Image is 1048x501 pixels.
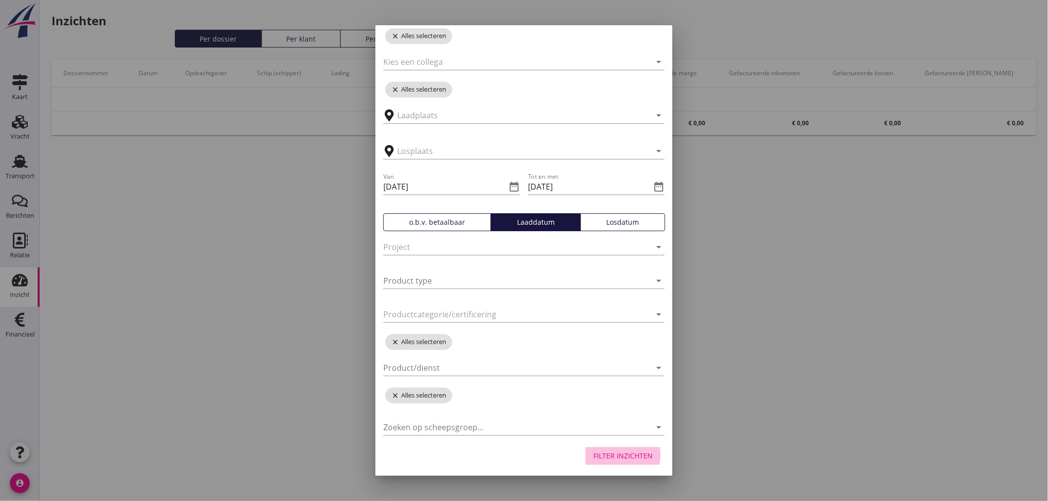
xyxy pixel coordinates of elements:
[388,217,487,227] div: o.b.v. betaalbaar
[585,217,661,227] div: Losdatum
[385,334,452,350] span: Alles selecteren
[391,338,401,346] i: close
[491,213,580,231] button: Laaddatum
[397,107,637,123] input: Laadplaats
[391,86,401,94] i: close
[653,421,665,433] i: arrow_drop_down
[385,28,452,44] span: Alles selecteren
[653,109,665,121] i: arrow_drop_down
[383,213,491,231] button: o.b.v. betaalbaar
[383,179,506,195] input: Van
[580,213,665,231] button: Losdatum
[653,362,665,374] i: arrow_drop_down
[653,56,665,68] i: arrow_drop_down
[397,143,637,159] input: Losplaats
[391,392,401,400] i: close
[383,239,637,255] input: Project
[653,145,665,157] i: arrow_drop_down
[653,181,665,193] i: date_range
[593,451,653,461] div: Filter inzichten
[528,179,651,195] input: Tot en met
[391,32,401,40] i: close
[385,82,452,98] span: Alles selecteren
[653,241,665,253] i: arrow_drop_down
[508,181,520,193] i: date_range
[653,308,665,320] i: arrow_drop_down
[495,217,576,227] div: Laaddatum
[653,275,665,287] i: arrow_drop_down
[385,388,452,403] span: Alles selecteren
[585,447,661,465] button: Filter inzichten
[383,273,637,289] input: Product type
